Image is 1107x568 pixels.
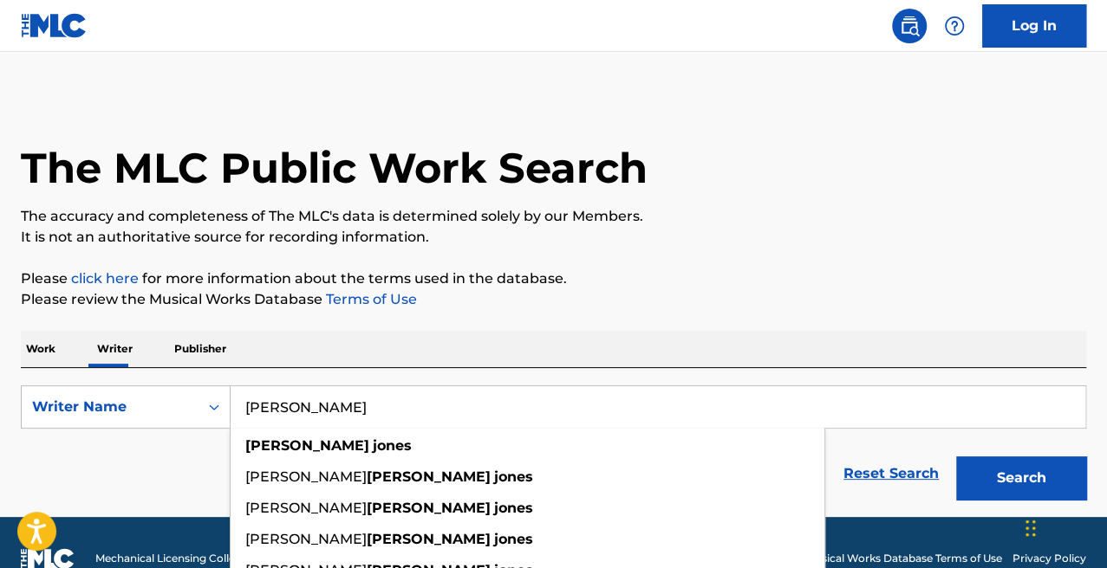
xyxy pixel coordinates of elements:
[245,500,367,516] span: [PERSON_NAME]
[71,270,139,287] a: click here
[21,268,1086,289] p: Please for more information about the terms used in the database.
[805,551,1002,566] a: Musical Works Database Terms of Use
[32,397,188,417] div: Writer Name
[892,9,927,43] a: Public Search
[92,331,138,367] p: Writer
[21,331,61,367] p: Work
[494,531,533,547] strong: jones
[1020,485,1107,568] iframe: Chat Widget
[95,551,296,566] span: Mechanical Licensing Collective © 2025
[367,468,491,485] strong: [PERSON_NAME]
[367,531,491,547] strong: [PERSON_NAME]
[21,142,648,194] h1: The MLC Public Work Search
[21,385,1086,508] form: Search Form
[494,468,533,485] strong: jones
[245,437,369,454] strong: [PERSON_NAME]
[1013,551,1086,566] a: Privacy Policy
[494,500,533,516] strong: jones
[937,9,972,43] div: Help
[21,289,1086,310] p: Please review the Musical Works Database
[21,13,88,38] img: MLC Logo
[982,4,1086,48] a: Log In
[245,531,367,547] span: [PERSON_NAME]
[1026,502,1036,554] div: Drag
[899,16,920,36] img: search
[21,227,1086,248] p: It is not an authoritative source for recording information.
[21,206,1086,227] p: The accuracy and completeness of The MLC's data is determined solely by our Members.
[944,16,965,36] img: help
[245,468,367,485] span: [PERSON_NAME]
[956,456,1086,500] button: Search
[835,455,947,493] a: Reset Search
[322,291,417,307] a: Terms of Use
[169,331,231,367] p: Publisher
[367,500,491,516] strong: [PERSON_NAME]
[373,437,412,454] strong: jones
